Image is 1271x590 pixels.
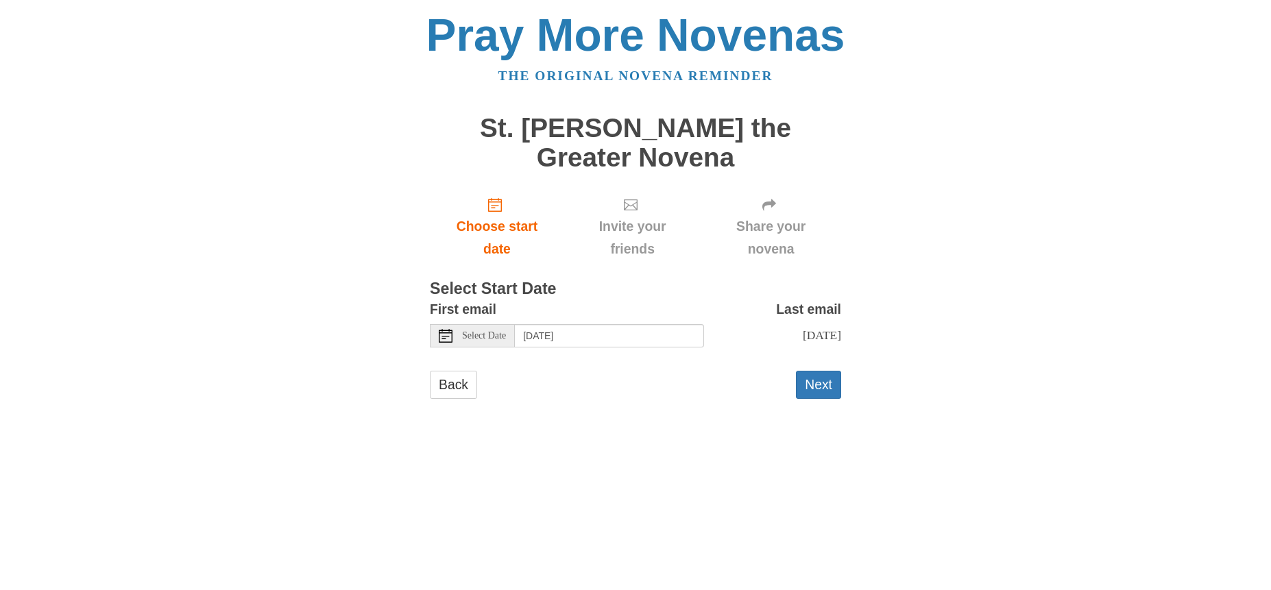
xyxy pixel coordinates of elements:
h1: St. [PERSON_NAME] the Greater Novena [430,114,841,172]
a: Back [430,371,477,399]
div: Click "Next" to confirm your start date first. [701,186,841,267]
span: Choose start date [444,215,550,260]
button: Next [796,371,841,399]
span: [DATE] [803,328,841,342]
a: The original novena reminder [498,69,773,83]
a: Choose start date [430,186,564,267]
span: Invite your friends [578,215,687,260]
label: First email [430,298,496,321]
span: Share your novena [714,215,827,260]
h3: Select Start Date [430,280,841,298]
div: Click "Next" to confirm your start date first. [564,186,701,267]
label: Last email [776,298,841,321]
a: Pray More Novenas [426,10,845,60]
span: Select Date [462,331,506,341]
